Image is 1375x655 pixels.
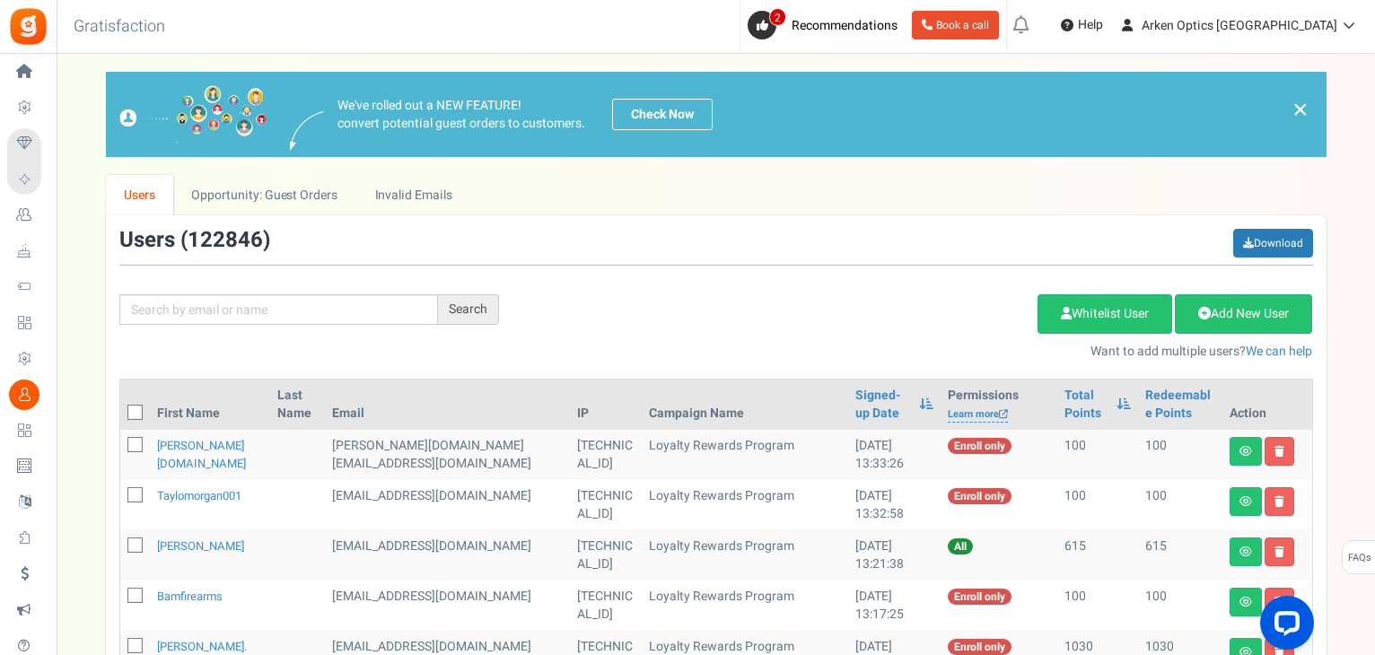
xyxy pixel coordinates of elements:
[119,294,438,325] input: Search by email or name
[119,85,267,144] img: images
[8,6,48,47] img: Gratisfaction
[1138,581,1222,631] td: 100
[948,639,1012,655] span: Enroll only
[848,581,941,631] td: [DATE] 13:17:25
[1057,430,1138,480] td: 100
[1222,380,1312,430] th: Action
[356,175,470,215] a: Invalid Emails
[1057,480,1138,530] td: 100
[290,111,324,150] img: images
[325,480,570,530] td: General
[106,175,174,215] a: Users
[173,175,355,215] a: Opportunity: Guest Orders
[157,588,223,605] a: bamfirearms
[855,387,910,423] a: Signed-up Date
[912,11,999,39] a: Book a call
[848,430,941,480] td: [DATE] 13:33:26
[1274,546,1284,557] i: Delete user
[848,480,941,530] td: [DATE] 13:32:58
[848,530,941,581] td: [DATE] 13:21:38
[642,430,848,480] td: Loyalty Rewards Program
[642,480,848,530] td: Loyalty Rewards Program
[1057,581,1138,631] td: 100
[1138,530,1222,581] td: 615
[570,480,641,530] td: [TECHNICAL_ID]
[642,380,848,430] th: Campaign Name
[642,530,848,581] td: Loyalty Rewards Program
[948,407,1008,423] a: Learn more
[748,11,905,39] a: 2 Recommendations
[1145,387,1214,423] a: Redeemable Points
[1038,294,1172,334] a: Whitelist User
[1239,496,1252,507] i: View details
[1233,229,1313,258] a: Download
[1142,16,1337,35] span: Arken Optics [GEOGRAPHIC_DATA]
[948,538,973,555] span: All
[642,581,848,631] td: Loyalty Rewards Program
[1138,480,1222,530] td: 100
[337,97,585,133] p: We've rolled out a NEW FEATURE! convert potential guest orders to customers.
[948,488,1012,504] span: Enroll only
[792,16,898,35] span: Recommendations
[270,380,325,430] th: Last Name
[1246,342,1312,361] a: We can help
[1073,16,1103,34] span: Help
[157,537,244,555] a: [PERSON_NAME]
[1175,294,1312,334] a: Add New User
[1057,530,1138,581] td: 615
[570,581,641,631] td: [TECHNICAL_ID]
[1239,597,1252,607] i: View details
[157,437,246,472] a: [PERSON_NAME][DOMAIN_NAME]
[612,99,713,130] a: Check Now
[1064,387,1108,423] a: Total Points
[769,8,786,26] span: 2
[570,530,641,581] td: [TECHNICAL_ID]
[1138,430,1222,480] td: 100
[1292,99,1309,120] a: ×
[150,380,271,430] th: First Name
[157,487,241,504] a: taylomorgan001
[325,581,570,631] td: General
[1239,446,1252,457] i: View details
[325,380,570,430] th: Email
[948,438,1012,454] span: Enroll only
[119,229,270,252] h3: Users ( )
[54,9,185,45] h3: Gratisfaction
[1054,11,1110,39] a: Help
[188,224,263,256] span: 122846
[325,530,570,581] td: [EMAIL_ADDRESS][DOMAIN_NAME]
[526,343,1313,361] p: Want to add multiple users?
[948,589,1012,605] span: Enroll only
[1274,496,1284,507] i: Delete user
[1239,546,1252,557] i: View details
[570,430,641,480] td: [TECHNICAL_ID]
[941,380,1057,430] th: Permissions
[1274,446,1284,457] i: Delete user
[325,430,570,480] td: General
[438,294,499,325] div: Search
[570,380,641,430] th: IP
[1347,541,1371,575] span: FAQs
